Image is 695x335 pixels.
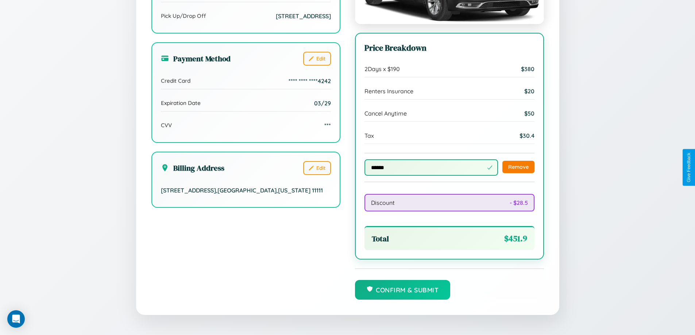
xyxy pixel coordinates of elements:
span: Renters Insurance [364,87,413,95]
span: Pick Up/Drop Off [161,12,206,19]
span: CVV [161,122,172,129]
h3: Price Breakdown [364,42,534,54]
span: $ 50 [524,110,534,117]
h3: Billing Address [161,163,224,173]
span: Expiration Date [161,100,201,106]
span: 2 Days x $ 190 [364,65,400,73]
button: Edit [303,52,331,66]
span: [STREET_ADDRESS] , [GEOGRAPHIC_DATA] , [US_STATE] 11111 [161,187,323,194]
span: $ 451.9 [504,233,527,244]
h3: Payment Method [161,53,231,64]
button: Remove [502,161,534,173]
span: - $ 28.5 [510,199,528,206]
span: $ 30.4 [520,132,534,139]
span: Credit Card [161,77,190,84]
button: Confirm & Submit [355,280,451,300]
span: Discount [371,199,395,206]
span: Cancel Anytime [364,110,407,117]
span: 03/29 [314,100,331,107]
div: Open Intercom Messenger [7,310,25,328]
span: Tax [364,132,374,139]
span: Total [372,233,389,244]
button: Edit [303,161,331,175]
span: $ 20 [524,87,534,95]
div: Give Feedback [686,153,691,182]
span: [STREET_ADDRESS] [276,12,331,20]
span: $ 380 [521,65,534,73]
